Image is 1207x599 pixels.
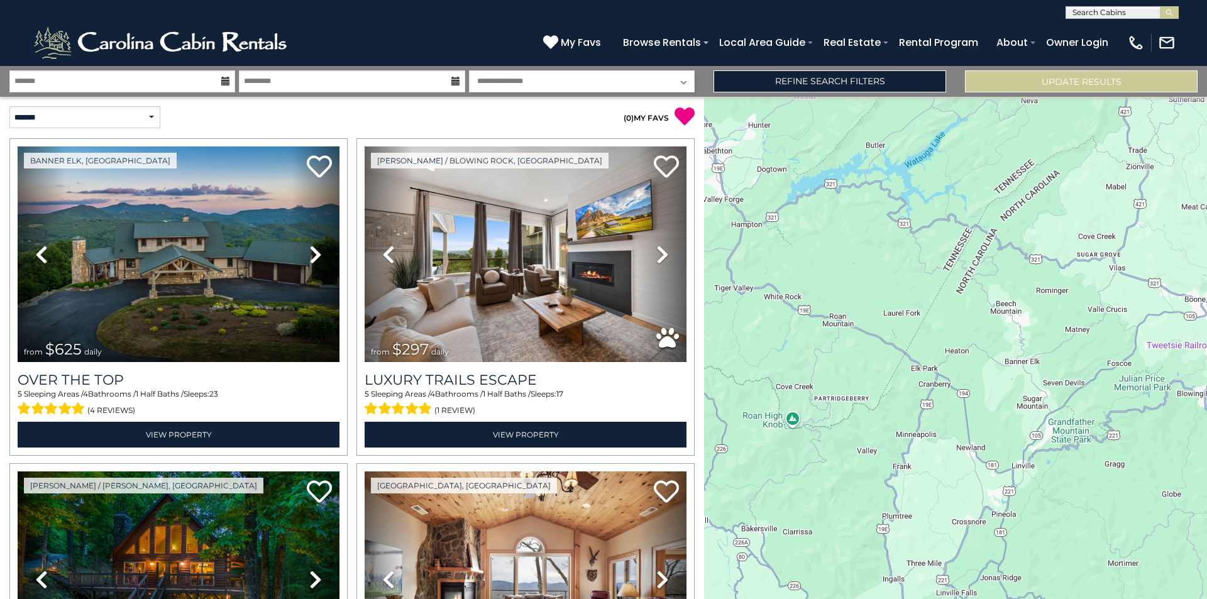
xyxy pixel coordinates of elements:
img: thumbnail_167153549.jpeg [18,146,339,362]
img: mail-regular-white.png [1158,34,1176,52]
span: from [371,347,390,356]
a: Browse Rentals [617,31,707,53]
span: from [24,347,43,356]
span: 17 [556,389,563,398]
span: 5 [18,389,22,398]
span: 1 Half Baths / [136,389,184,398]
a: Banner Elk, [GEOGRAPHIC_DATA] [24,153,177,168]
a: Add to favorites [654,154,679,181]
img: thumbnail_168695581.jpeg [365,146,686,362]
img: White-1-2.png [31,24,292,62]
span: 0 [626,113,631,123]
span: (1 review) [434,402,475,419]
button: Update Results [965,70,1198,92]
span: $297 [392,340,429,358]
a: Over The Top [18,371,339,388]
span: My Favs [561,35,601,50]
a: Rental Program [893,31,984,53]
span: 1 Half Baths / [483,389,531,398]
a: [GEOGRAPHIC_DATA], [GEOGRAPHIC_DATA] [371,478,557,493]
a: Refine Search Filters [714,70,946,92]
a: Real Estate [817,31,887,53]
div: Sleeping Areas / Bathrooms / Sleeps: [365,388,686,419]
a: Add to favorites [654,479,679,506]
a: Local Area Guide [713,31,812,53]
a: Luxury Trails Escape [365,371,686,388]
span: (4 reviews) [87,402,135,419]
a: (0)MY FAVS [624,113,669,123]
img: phone-regular-white.png [1127,34,1145,52]
a: About [990,31,1034,53]
a: [PERSON_NAME] / [PERSON_NAME], [GEOGRAPHIC_DATA] [24,478,263,493]
a: Add to favorites [307,479,332,506]
span: $625 [45,340,82,358]
span: 23 [209,389,218,398]
a: Owner Login [1040,31,1115,53]
a: My Favs [543,35,604,51]
span: 5 [365,389,369,398]
span: 4 [83,389,88,398]
span: 4 [430,389,435,398]
span: daily [84,347,102,356]
a: View Property [18,422,339,448]
span: ( ) [624,113,634,123]
a: Add to favorites [307,154,332,181]
a: [PERSON_NAME] / Blowing Rock, [GEOGRAPHIC_DATA] [371,153,609,168]
div: Sleeping Areas / Bathrooms / Sleeps: [18,388,339,419]
span: daily [431,347,449,356]
a: View Property [365,422,686,448]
